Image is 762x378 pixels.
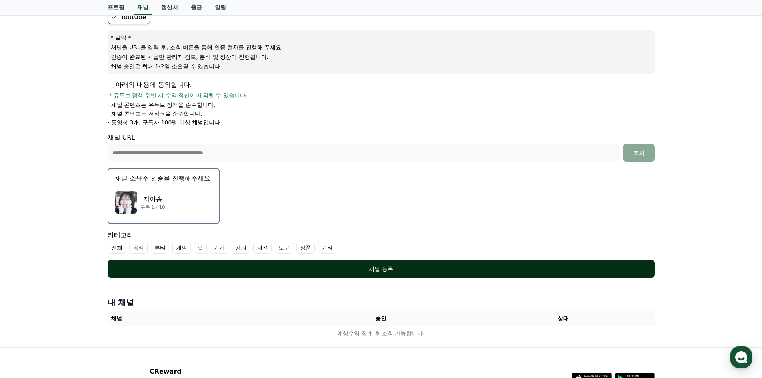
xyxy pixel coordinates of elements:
p: 지아송 [140,194,165,204]
button: 채널 등록 [108,260,655,278]
label: 기타 [318,242,336,254]
a: 설정 [103,254,154,274]
button: 채널 소유주 인증을 진행해주세요. 지아송 지아송 구독 1,410 [108,168,220,224]
th: 채널 [108,311,290,326]
img: 지아송 [115,191,137,214]
label: Youtube [108,10,150,24]
span: 대화 [73,266,83,272]
p: 채널 소유주 인증을 진행해주세요. [115,174,212,183]
div: 조회 [626,149,652,157]
p: 인증이 완료된 채널만 관리자 검토, 분석 및 정산이 진행됩니다. [111,53,652,61]
label: 패션 [253,242,272,254]
div: 카테고리 [108,230,655,254]
th: 상태 [472,311,654,326]
label: 상품 [296,242,315,254]
label: 게임 [172,242,191,254]
p: - 동영상 3개, 구독자 100명 이상 채널입니다. [108,118,222,126]
span: 설정 [124,266,133,272]
a: 홈 [2,254,53,274]
div: 채널 URL [108,133,655,162]
label: 앱 [194,242,207,254]
h4: 내 채널 [108,297,655,308]
p: - 채널 콘텐츠는 유튜브 정책을 준수합니다. [108,101,216,109]
label: 음식 [129,242,148,254]
p: 채널 승인은 최대 1-2일 소요될 수 있습니다. [111,62,652,70]
label: 도구 [275,242,293,254]
a: 대화 [53,254,103,274]
p: CReward [150,367,247,376]
span: 홈 [25,266,30,272]
div: 채널 등록 [124,265,639,273]
button: 조회 [623,144,655,162]
label: 기기 [210,242,228,254]
td: 예상수익 집계 후 조회 가능합니다. [108,326,655,341]
th: 승인 [290,311,472,326]
p: 아래의 내용에 동의합니다. [108,80,192,90]
label: 강의 [232,242,250,254]
span: * 유튜브 정책 위반 시 수익 정산이 제외될 수 있습니다. [109,91,248,99]
label: 전체 [108,242,126,254]
p: - 채널 콘텐츠는 저작권을 준수합니다. [108,110,202,118]
p: 구독 1,410 [140,204,165,210]
label: 뷰티 [151,242,169,254]
p: 채널을 URL을 입력 후, 조회 버튼을 통해 인증 절차를 진행해 주세요. [111,43,652,51]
